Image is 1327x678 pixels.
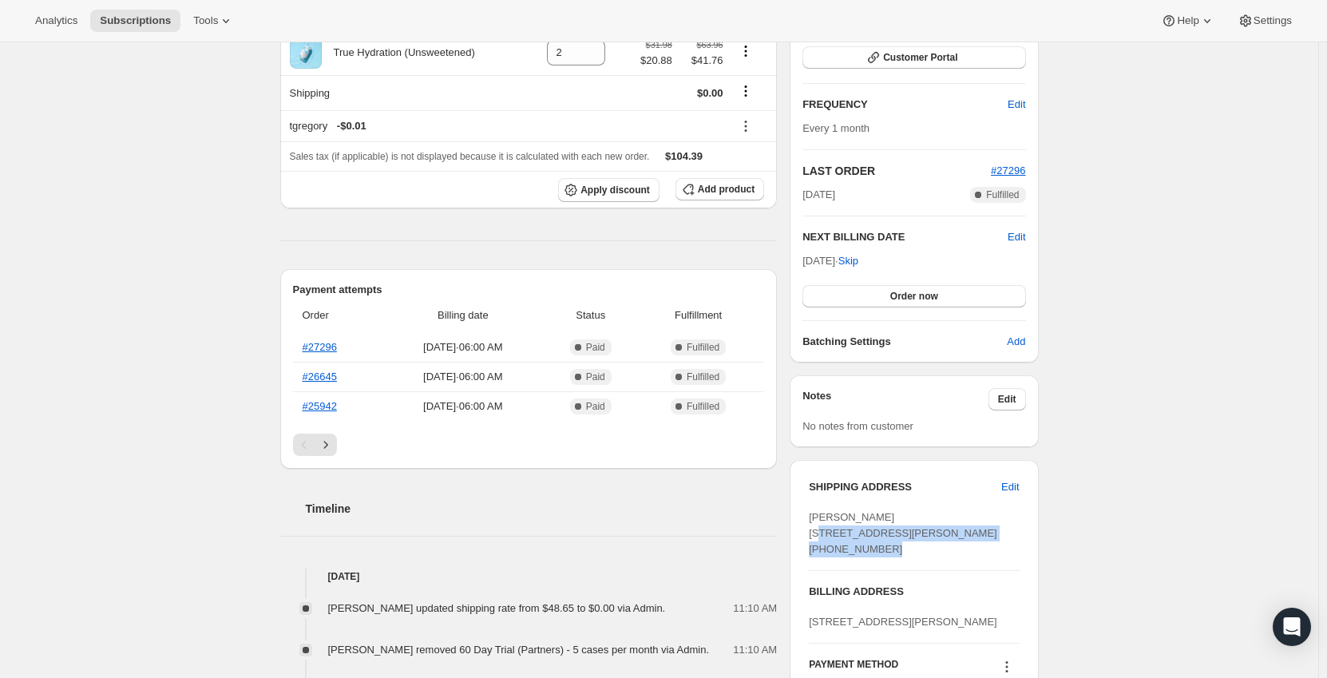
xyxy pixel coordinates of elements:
[698,183,755,196] span: Add product
[580,184,650,196] span: Apply discount
[809,616,997,628] span: [STREET_ADDRESS][PERSON_NAME]
[322,45,475,61] div: True Hydration (Unsweetened)
[697,87,723,99] span: $0.00
[809,584,1019,600] h3: BILLING ADDRESS
[386,339,539,355] span: [DATE] · 06:00 AM
[1008,229,1025,245] button: Edit
[184,10,244,32] button: Tools
[26,10,87,32] button: Analytics
[802,420,913,432] span: No notes from customer
[328,602,666,614] span: [PERSON_NAME] updated shipping rate from $48.65 to $0.00 via Admin.
[193,14,218,27] span: Tools
[386,398,539,414] span: [DATE] · 06:00 AM
[809,479,1001,495] h3: SHIPPING ADDRESS
[998,393,1016,406] span: Edit
[646,40,672,50] small: $31.98
[293,282,765,298] h2: Payment attempts
[809,511,997,555] span: [PERSON_NAME] [STREET_ADDRESS][PERSON_NAME] [PHONE_NUMBER]
[1273,608,1311,646] div: Open Intercom Messenger
[883,51,957,64] span: Customer Portal
[280,75,526,110] th: Shipping
[733,601,777,617] span: 11:10 AM
[802,97,1008,113] h2: FREQUENCY
[988,388,1026,410] button: Edit
[696,40,723,50] small: $63.96
[100,14,171,27] span: Subscriptions
[315,434,337,456] button: Next
[829,248,868,274] button: Skip
[1228,10,1301,32] button: Settings
[992,474,1028,500] button: Edit
[549,307,632,323] span: Status
[802,187,835,203] span: [DATE]
[586,341,605,354] span: Paid
[386,369,539,385] span: [DATE] · 06:00 AM
[586,371,605,383] span: Paid
[687,341,719,354] span: Fulfilled
[802,46,1025,69] button: Customer Portal
[306,501,778,517] h2: Timeline
[293,434,765,456] nav: Pagination
[90,10,180,32] button: Subscriptions
[997,329,1035,355] button: Add
[986,188,1019,201] span: Fulfilled
[675,178,764,200] button: Add product
[802,255,858,267] span: [DATE] ·
[802,334,1007,350] h6: Batching Settings
[337,118,366,134] span: - $0.01
[293,298,382,333] th: Order
[687,371,719,383] span: Fulfilled
[586,400,605,413] span: Paid
[733,82,759,100] button: Shipping actions
[733,42,759,60] button: Product actions
[303,400,337,412] a: #25942
[890,290,938,303] span: Order now
[687,400,719,413] span: Fulfilled
[682,53,723,69] span: $41.76
[290,151,650,162] span: Sales tax (if applicable) is not displayed because it is calculated with each new order.
[802,388,988,410] h3: Notes
[998,92,1035,117] button: Edit
[802,163,991,179] h2: LAST ORDER
[802,122,869,134] span: Every 1 month
[838,253,858,269] span: Skip
[1008,97,1025,113] span: Edit
[558,178,660,202] button: Apply discount
[1151,10,1224,32] button: Help
[290,118,723,134] div: tgregory
[991,163,1025,179] button: #27296
[640,53,672,69] span: $20.88
[802,285,1025,307] button: Order now
[665,150,703,162] span: $104.39
[35,14,77,27] span: Analytics
[303,341,337,353] a: #27296
[1007,334,1025,350] span: Add
[1001,479,1019,495] span: Edit
[991,165,1025,176] a: #27296
[303,371,337,383] a: #26645
[386,307,539,323] span: Billing date
[1254,14,1292,27] span: Settings
[642,307,755,323] span: Fulfillment
[328,644,710,656] span: [PERSON_NAME] removed 60 Day Trial (Partners) - 5 cases per month via Admin.
[802,229,1008,245] h2: NEXT BILLING DATE
[280,569,778,585] h4: [DATE]
[1177,14,1198,27] span: Help
[733,642,777,658] span: 11:10 AM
